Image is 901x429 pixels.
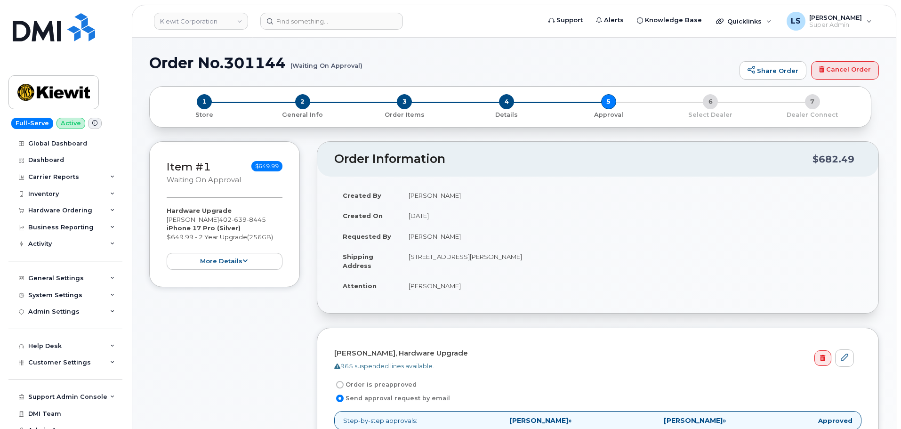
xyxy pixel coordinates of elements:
a: Item #1 [167,160,211,173]
small: Waiting On Approval [167,176,241,184]
td: [PERSON_NAME] [400,185,861,206]
p: General Info [256,111,350,119]
span: » [664,417,726,424]
span: 639 [232,216,247,223]
p: Order Items [357,111,452,119]
strong: [PERSON_NAME] [509,416,568,425]
strong: Shipping Address [343,253,373,269]
strong: [PERSON_NAME] [664,416,723,425]
span: 1 [197,94,212,109]
p: Store [161,111,248,119]
span: 2 [295,94,310,109]
a: 1 Store [157,109,252,119]
div: [PERSON_NAME] $649.99 - 2 Year Upgrade(256GB) [167,206,282,270]
h1: Order No.301144 [149,55,735,71]
a: Share Order [740,61,806,80]
td: [PERSON_NAME] [400,226,861,247]
input: Send approval request by email [336,395,344,402]
strong: iPhone 17 Pro (Silver) [167,224,241,232]
label: Send approval request by email [334,393,450,404]
a: Cancel Order [811,61,879,80]
strong: Created By [343,192,381,199]
strong: Requested By [343,233,391,240]
strong: Attention [343,282,377,290]
h4: [PERSON_NAME], Hardware Upgrade [334,349,854,357]
span: 3 [397,94,412,109]
span: 8445 [247,216,266,223]
td: [DATE] [400,205,861,226]
strong: Created On [343,212,383,219]
p: Details [459,111,554,119]
td: [STREET_ADDRESS][PERSON_NAME] [400,246,861,275]
span: » [509,417,571,424]
iframe: Messenger Launcher [860,388,894,422]
a: 4 Details [456,109,558,119]
strong: Approved [818,416,853,425]
div: 965 suspended lines available. [334,362,854,371]
strong: Hardware Upgrade [167,207,232,214]
input: Order is preapproved [336,381,344,389]
div: $682.49 [813,150,854,168]
button: more details [167,253,282,270]
span: 402 [219,216,266,223]
a: 3 Order Items [354,109,456,119]
h2: Order Information [334,153,813,166]
td: [PERSON_NAME] [400,275,861,296]
span: $649.99 [251,161,282,171]
span: 4 [499,94,514,109]
small: (Waiting On Approval) [290,55,362,69]
label: Order is preapproved [334,379,417,390]
a: 2 General Info [252,109,354,119]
